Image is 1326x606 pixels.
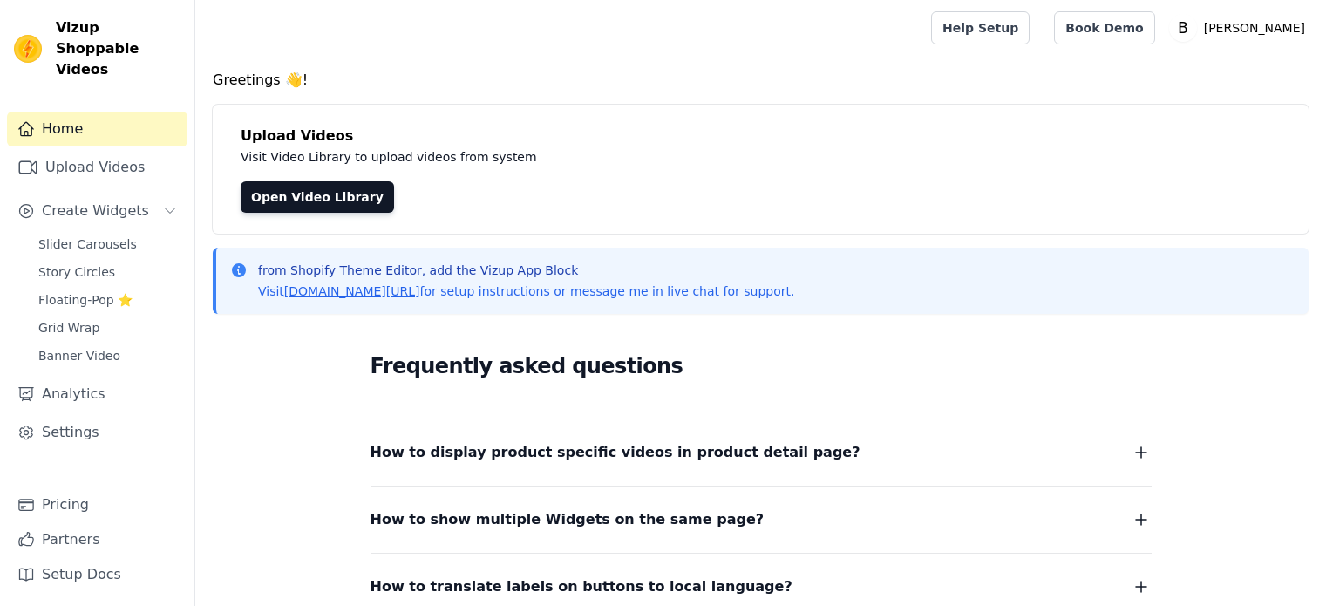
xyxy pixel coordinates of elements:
[38,347,120,364] span: Banner Video
[28,288,187,312] a: Floating-Pop ⭐
[371,575,1152,599] button: How to translate labels on buttons to local language?
[7,112,187,146] a: Home
[38,319,99,337] span: Grid Wrap
[241,181,394,213] a: Open Video Library
[56,17,180,80] span: Vizup Shoppable Videos
[1054,11,1154,44] a: Book Demo
[371,440,1152,465] button: How to display product specific videos in product detail page?
[931,11,1030,44] a: Help Setup
[42,201,149,221] span: Create Widgets
[28,232,187,256] a: Slider Carousels
[14,35,42,63] img: Vizup
[371,507,765,532] span: How to show multiple Widgets on the same page?
[213,70,1309,91] h4: Greetings 👋!
[371,507,1152,532] button: How to show multiple Widgets on the same page?
[7,415,187,450] a: Settings
[371,349,1152,384] h2: Frequently asked questions
[241,146,1022,167] p: Visit Video Library to upload videos from system
[371,575,792,599] span: How to translate labels on buttons to local language?
[7,377,187,412] a: Analytics
[28,316,187,340] a: Grid Wrap
[1169,12,1312,44] button: B [PERSON_NAME]
[1197,12,1312,44] p: [PERSON_NAME]
[38,235,137,253] span: Slider Carousels
[258,262,794,279] p: from Shopify Theme Editor, add the Vizup App Block
[241,126,1281,146] h4: Upload Videos
[284,284,420,298] a: [DOMAIN_NAME][URL]
[7,557,187,592] a: Setup Docs
[371,440,860,465] span: How to display product specific videos in product detail page?
[7,150,187,185] a: Upload Videos
[7,522,187,557] a: Partners
[28,260,187,284] a: Story Circles
[28,344,187,368] a: Banner Video
[258,283,794,300] p: Visit for setup instructions or message me in live chat for support.
[7,487,187,522] a: Pricing
[1178,19,1188,37] text: B
[38,291,133,309] span: Floating-Pop ⭐
[38,263,115,281] span: Story Circles
[7,194,187,228] button: Create Widgets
